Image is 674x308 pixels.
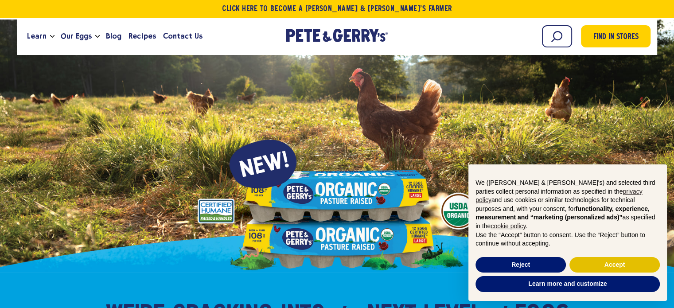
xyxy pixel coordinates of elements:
[461,157,674,308] div: Notice
[581,25,651,47] a: Find in Stores
[102,24,125,48] a: Blog
[569,257,660,273] button: Accept
[61,31,92,42] span: Our Eggs
[95,35,100,38] button: Open the dropdown menu for Our Eggs
[57,24,95,48] a: Our Eggs
[542,25,572,47] input: Search
[160,24,206,48] a: Contact Us
[163,31,203,42] span: Contact Us
[475,231,660,248] p: Use the “Accept” button to consent. Use the “Reject” button to continue without accepting.
[475,257,566,273] button: Reject
[593,31,638,43] span: Find in Stores
[125,24,159,48] a: Recipes
[491,222,526,230] a: cookie policy
[27,31,47,42] span: Learn
[475,276,660,292] button: Learn more and customize
[23,24,50,48] a: Learn
[106,31,121,42] span: Blog
[129,31,156,42] span: Recipes
[475,179,660,231] p: We ([PERSON_NAME] & [PERSON_NAME]'s) and selected third parties collect personal information as s...
[50,35,55,38] button: Open the dropdown menu for Learn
